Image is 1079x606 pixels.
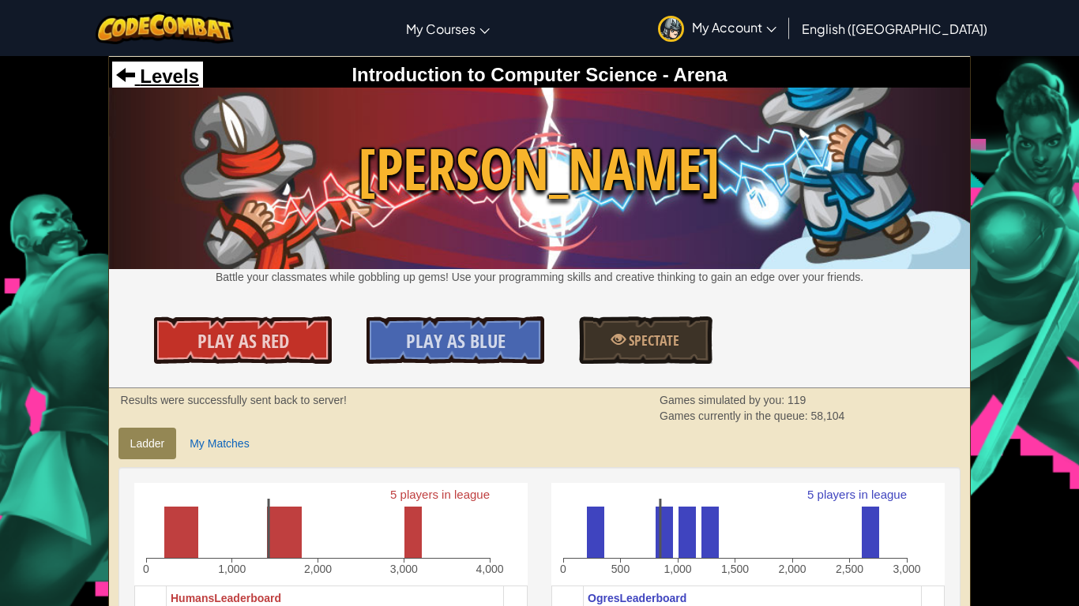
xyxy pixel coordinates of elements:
[650,3,784,53] a: My Account
[811,410,845,422] span: 58,104
[96,12,234,44] img: CodeCombat logo
[664,563,691,575] text: 1,000
[579,316,712,364] a: Spectate
[218,563,246,575] text: 1,000
[721,563,749,575] text: 1,500
[121,394,347,406] strong: Results were successfully sent back to server!
[109,269,971,285] p: Battle your classmates while gobbling up gems! Use your programming skills and creative thinking ...
[657,64,727,85] span: - Arena
[611,563,630,575] text: 500
[406,328,506,353] span: Play As Blue
[788,394,806,406] span: 119
[118,428,177,459] a: Ladder
[214,592,281,604] span: Leaderboard
[660,410,810,422] span: Games currently in the queue:
[692,19,776,36] span: My Account
[836,563,863,575] text: 2,500
[807,488,907,501] text: 5 players in league
[135,65,199,87] span: Levels
[893,563,920,575] text: 3,000
[109,129,971,210] span: [PERSON_NAME]
[802,21,987,37] span: English ([GEOGRAPHIC_DATA])
[476,563,503,575] text: 4,000
[143,563,149,575] text: 0
[109,88,971,269] img: Wakka Maul
[660,394,788,406] span: Games simulated by you:
[116,65,199,87] a: Levels
[588,592,619,604] span: Ogres
[560,563,566,575] text: 0
[197,328,289,353] span: Play As Red
[626,331,679,350] span: Spectate
[620,592,687,604] span: Leaderboard
[794,7,995,50] a: English ([GEOGRAPHIC_DATA])
[390,488,490,501] text: 5 players in league
[178,428,261,459] a: My Matches
[398,7,498,50] a: My Courses
[406,21,476,37] span: My Courses
[778,563,806,575] text: 2,000
[171,592,214,604] span: Humans
[304,563,332,575] text: 2,000
[389,563,417,575] text: 3,000
[658,16,684,42] img: avatar
[352,64,657,85] span: Introduction to Computer Science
